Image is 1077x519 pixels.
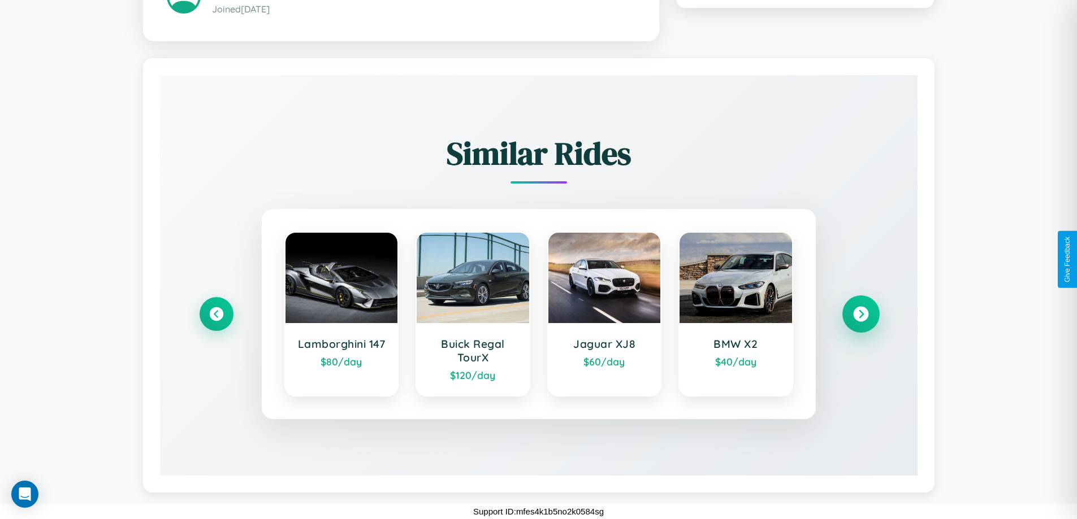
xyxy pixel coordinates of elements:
a: BMW X2$40/day [678,232,793,396]
div: $ 80 /day [297,355,387,368]
a: Lamborghini 147$80/day [284,232,399,396]
h3: Lamborghini 147 [297,337,387,351]
div: Give Feedback [1063,237,1071,282]
p: Support ID: mfes4k1b5no2k0584sg [473,504,604,519]
div: $ 60 /day [560,355,650,368]
div: $ 120 /day [428,369,518,381]
h2: Similar Rides [200,132,878,175]
h3: Buick Regal TourX [428,337,518,364]
div: $ 40 /day [691,355,781,368]
div: Open Intercom Messenger [11,481,38,508]
h3: Jaguar XJ8 [560,337,650,351]
a: Jaguar XJ8$60/day [547,232,662,396]
h3: BMW X2 [691,337,781,351]
p: Joined [DATE] [212,1,635,18]
a: Buick Regal TourX$120/day [416,232,530,396]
